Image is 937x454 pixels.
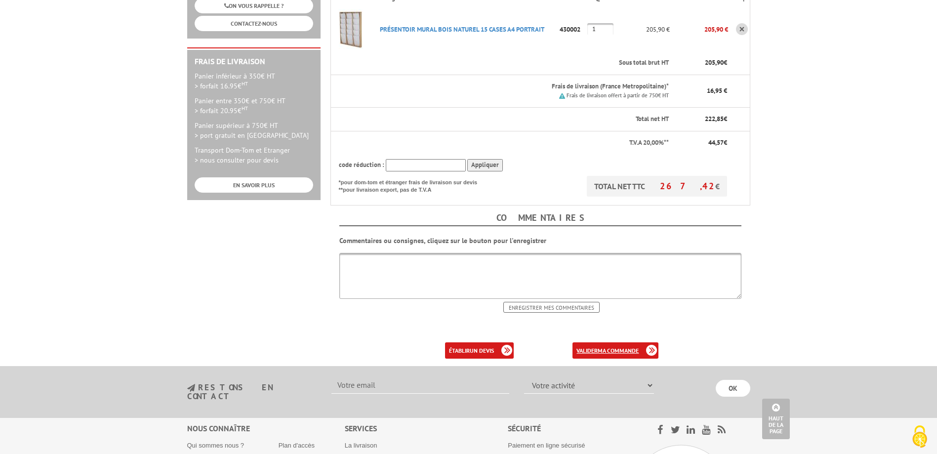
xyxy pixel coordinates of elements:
p: Transport Dom-Tom et Etranger [195,145,313,165]
img: newsletter.jpg [187,384,195,392]
div: Nous connaître [187,423,345,434]
img: PRéSENTOIR MURAL BOIS NATUREL 15 CASES A4 PORTRAIT [331,9,370,49]
span: 16,95 € [707,86,727,95]
p: TOTAL NET TTC € [587,176,727,197]
b: ma commande [598,347,639,354]
a: Paiement en ligne sécurisé [508,442,585,449]
a: PRéSENTOIR MURAL BOIS NATUREL 15 CASES A4 PORTRAIT [380,25,544,34]
a: La livraison [345,442,377,449]
span: 205,90 [705,58,724,67]
span: > nous consulter pour devis [195,156,279,165]
p: Panier supérieur à 750€ HT [195,121,313,140]
img: picto.png [559,93,565,99]
p: 430002 [557,21,587,38]
p: Panier inférieur à 350€ HT [195,71,313,91]
th: Sous total brut HT [372,51,670,75]
span: 222,85 [705,115,724,123]
input: Votre email [331,377,509,394]
span: 267,42 [660,180,715,192]
input: Enregistrer mes commentaires [503,302,600,313]
span: > port gratuit en [GEOGRAPHIC_DATA] [195,131,309,140]
p: Frais de livraison (France Metropolitaine)* [380,82,669,91]
p: 205,90 € [670,21,728,38]
p: € [678,58,727,68]
input: OK [716,380,750,397]
h2: Frais de Livraison [195,57,313,66]
span: code réduction : [339,161,384,169]
h3: restons en contact [187,383,317,401]
p: 205,90 € [614,21,670,38]
h4: Commentaires [339,210,741,226]
span: > forfait 20.95€ [195,106,248,115]
p: T.V.A 20,00%** [339,138,669,148]
sup: HT [242,105,248,112]
p: Panier entre 350€ et 750€ HT [195,96,313,116]
a: Haut de la page [762,399,790,439]
a: validerma commande [572,342,658,359]
span: 44,57 [708,138,724,147]
small: Frais de livraison offert à partir de 750€ HT [567,92,669,99]
p: € [678,115,727,124]
div: Services [345,423,508,434]
sup: HT [242,80,248,87]
button: Cookies (fenêtre modale) [902,420,937,454]
input: Appliquer [467,159,503,171]
p: € [678,138,727,148]
a: CONTACTEZ-NOUS [195,16,313,31]
a: Qui sommes nous ? [187,442,244,449]
a: EN SAVOIR PLUS [195,177,313,193]
b: un devis [470,347,494,354]
p: *pour dom-tom et étranger frais de livraison sur devis **pour livraison export, pas de T.V.A [339,176,487,194]
a: établirun devis [445,342,514,359]
div: Sécurité [508,423,632,434]
img: Cookies (fenêtre modale) [907,424,932,449]
a: Plan d'accès [279,442,315,449]
b: Commentaires ou consignes, cliquez sur le bouton pour l'enregistrer [339,236,546,245]
p: Total net HT [339,115,669,124]
span: > forfait 16.95€ [195,82,248,90]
